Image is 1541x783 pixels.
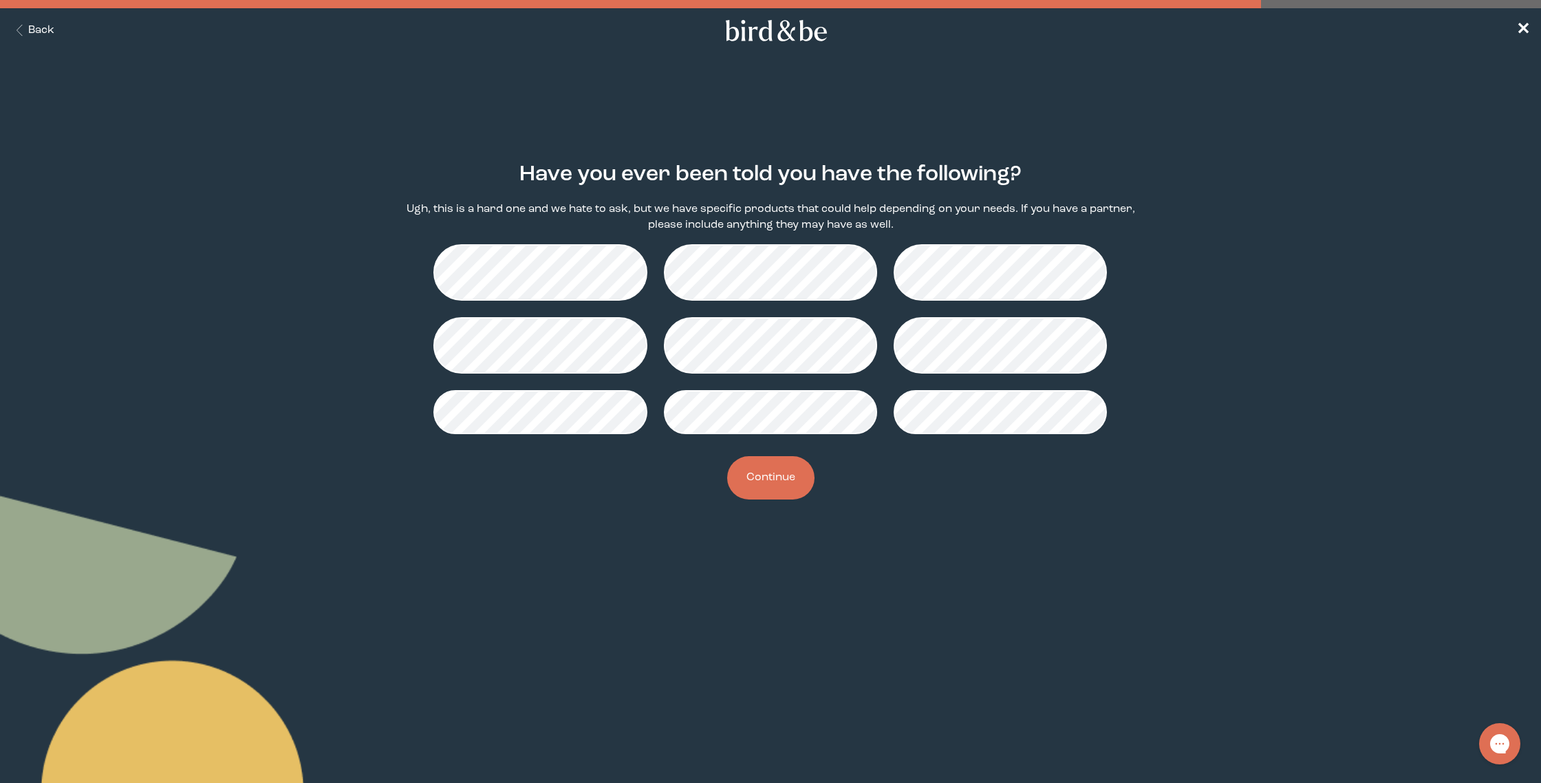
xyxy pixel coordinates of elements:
button: Continue [727,456,815,500]
span: ✕ [1516,22,1530,39]
button: Back Button [11,23,54,39]
h2: Have you ever been told you have the following? [519,159,1022,191]
a: ✕ [1516,19,1530,43]
p: Ugh, this is a hard one and we hate to ask, but we have specific products that could help dependi... [396,202,1145,233]
iframe: Gorgias live chat messenger [1472,718,1527,769]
